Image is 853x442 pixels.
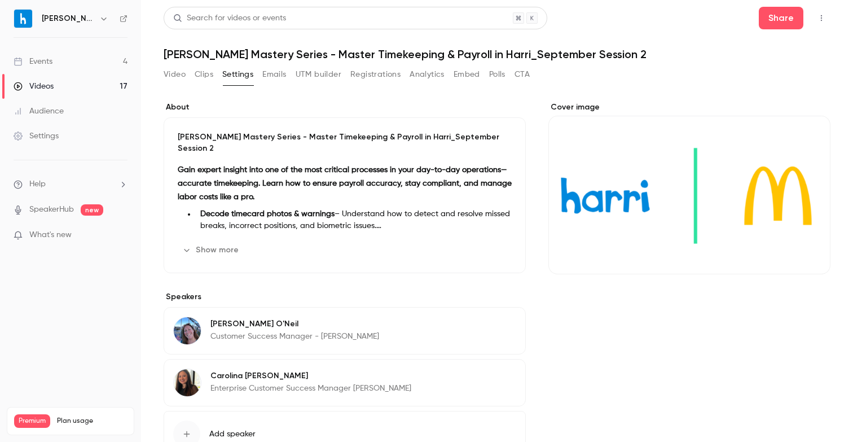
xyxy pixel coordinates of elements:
p: [PERSON_NAME] Mastery Series - Master Timekeeping & Payroll in Harri_September Session 2 [178,132,512,154]
div: Cynthia O'Neil[PERSON_NAME] O'NeilCustomer Success Manager - [PERSON_NAME] [164,307,526,355]
label: Cover image [548,102,830,113]
button: Settings [222,65,253,84]
a: SpeakerHub [29,204,74,216]
span: Add speaker [209,428,256,440]
button: Emails [262,65,286,84]
span: new [81,204,103,216]
button: Registrations [350,65,401,84]
button: Show more [178,241,245,259]
li: help-dropdown-opener [14,178,127,190]
h1: [PERSON_NAME] Mastery Series - Master Timekeeping & Payroll in Harri_September Session 2 [164,47,830,61]
button: Share [759,7,803,29]
span: Premium [14,414,50,428]
div: Events [14,56,52,67]
button: Polls [489,65,505,84]
p: [PERSON_NAME] O'Neil [210,318,379,330]
p: Carolina [PERSON_NAME] [210,370,411,382]
button: Video [164,65,186,84]
span: Plan usage [57,417,127,426]
div: Videos [14,81,54,92]
strong: Gain expert insight into one of the most critical processes in your day-to-day operations—accurat... [178,166,512,201]
div: Search for videos or events [173,12,286,24]
button: Embed [454,65,480,84]
button: Top Bar Actions [812,9,830,27]
iframe: Noticeable Trigger [114,230,127,240]
img: Harri [14,10,32,28]
li: – Understand how to detect and resolve missed breaks, incorrect positions, and biometric issues. [196,208,512,232]
button: Analytics [410,65,445,84]
p: Customer Success Manager - [PERSON_NAME] [210,331,379,342]
span: What's new [29,229,72,241]
label: Speakers [164,291,526,303]
img: Cynthia O'Neil [174,317,201,344]
button: UTM builder [296,65,341,84]
button: Clips [195,65,213,84]
label: About [164,102,526,113]
img: Carolina Zuniga [174,369,201,396]
button: CTA [515,65,530,84]
section: Cover image [548,102,830,274]
div: Carolina ZunigaCarolina [PERSON_NAME]Enterprise Customer Success Manager [PERSON_NAME] [164,359,526,406]
strong: Decode timecard photos & warnings [200,210,335,218]
span: Help [29,178,46,190]
div: Audience [14,106,64,117]
p: Enterprise Customer Success Manager [PERSON_NAME] [210,383,411,394]
h6: [PERSON_NAME] [42,13,95,24]
div: Settings [14,130,59,142]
